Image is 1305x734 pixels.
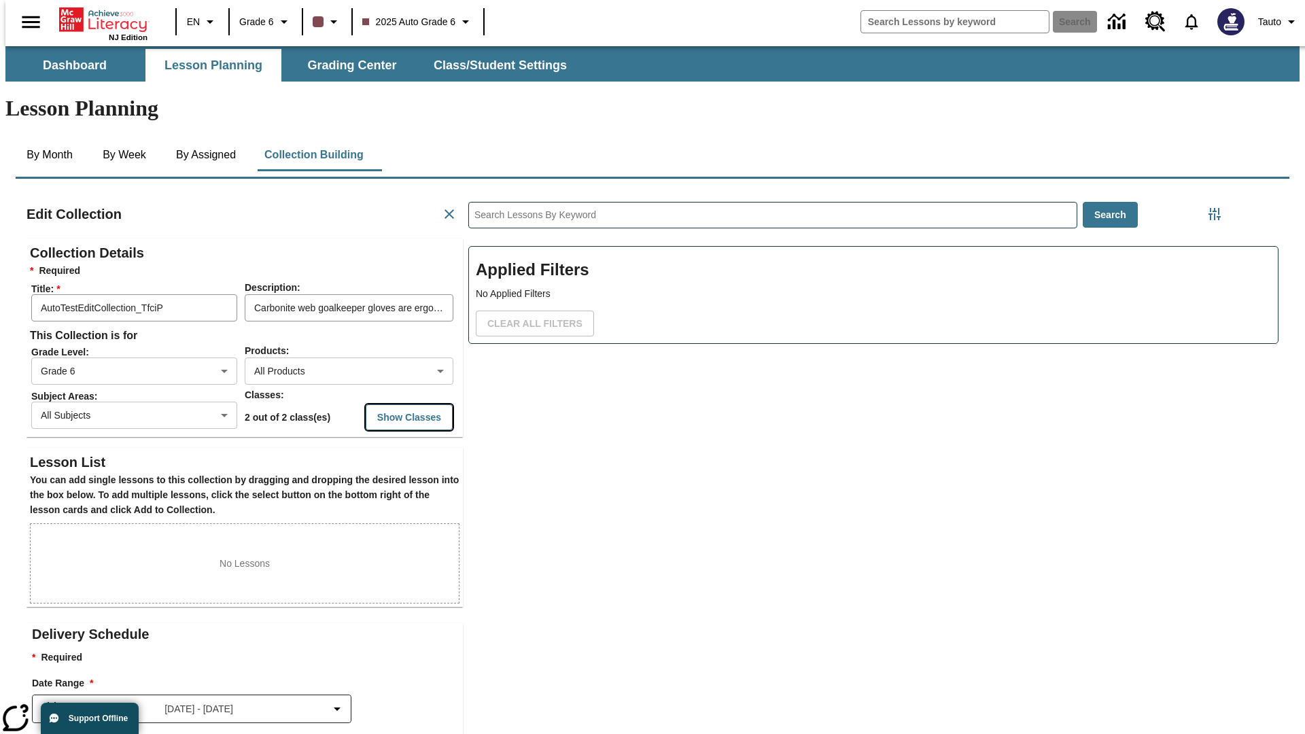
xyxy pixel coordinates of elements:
[164,702,233,716] span: [DATE] - [DATE]
[284,49,420,82] button: Grading Center
[245,410,330,425] p: 2 out of 2 class(es)
[366,404,453,431] button: Show Classes
[59,6,147,33] a: Home
[165,139,247,171] button: By Assigned
[5,49,579,82] div: SubNavbar
[476,287,1271,301] p: No Applied Filters
[476,254,1271,287] h2: Applied Filters
[38,701,345,717] button: Select the date range menu item
[245,345,289,356] span: Products :
[30,451,459,473] h2: Lesson List
[1217,8,1245,35] img: Avatar
[362,15,456,29] span: 2025 Auto Grade 6
[27,203,122,225] h2: Edit Collection
[329,701,345,717] svg: Collapse Date Range Filter
[234,10,298,34] button: Grade: Grade 6, Select a grade
[16,139,84,171] button: By Month
[245,389,284,400] span: Classes :
[31,402,237,429] div: All Subjects
[109,33,147,41] span: NJ Edition
[32,623,463,645] h2: Delivery Schedule
[5,46,1300,82] div: SubNavbar
[187,15,200,29] span: EN
[43,58,107,73] span: Dashboard
[69,714,128,723] span: Support Offline
[307,58,396,73] span: Grading Center
[31,283,243,294] span: Title :
[1201,200,1228,228] button: Filters Side menu
[1083,202,1138,228] button: Search
[5,96,1300,121] h1: Lesson Planning
[245,294,453,321] input: Description
[1258,15,1281,29] span: Tauto
[31,391,243,402] span: Subject Areas :
[245,282,300,293] span: Description :
[145,49,281,82] button: Lesson Planning
[436,200,463,228] button: Cancel
[469,203,1077,228] input: Search Lessons By Keyword
[30,242,459,264] h2: Collection Details
[434,58,567,73] span: Class/Student Settings
[32,650,463,665] p: Required
[7,49,143,82] button: Dashboard
[59,5,147,41] div: Home
[239,15,274,29] span: Grade 6
[861,11,1049,33] input: search field
[1209,4,1253,39] button: Select a new avatar
[164,58,262,73] span: Lesson Planning
[30,473,459,518] h6: You can add single lessons to this collection by dragging and dropping the desired lesson into th...
[357,10,480,34] button: Class: 2025 Auto Grade 6, Select your class
[31,347,243,357] span: Grade Level :
[245,357,453,385] div: All Products
[41,703,139,734] button: Support Offline
[90,139,158,171] button: By Week
[31,294,237,321] input: Title
[30,326,459,345] h6: This Collection is for
[30,264,459,279] h6: Required
[1174,4,1209,39] a: Notifications
[32,676,463,691] h3: Date Range
[1137,3,1174,40] a: Resource Center, Will open in new tab
[11,2,51,42] button: Open side menu
[31,357,237,385] div: Grade 6
[468,246,1278,344] div: Applied Filters
[181,10,224,34] button: Language: EN, Select a language
[307,10,347,34] button: Class color is dark brown. Change class color
[1100,3,1137,41] a: Data Center
[220,557,270,571] p: No Lessons
[1253,10,1305,34] button: Profile/Settings
[254,139,375,171] button: Collection Building
[423,49,578,82] button: Class/Student Settings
